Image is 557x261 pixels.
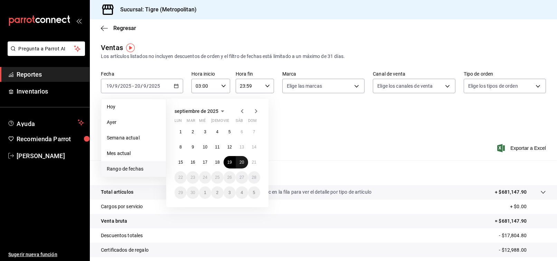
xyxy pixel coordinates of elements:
button: 21 de septiembre de 2025 [248,156,260,168]
abbr: 23 de septiembre de 2025 [190,175,195,180]
abbr: 28 de septiembre de 2025 [252,175,256,180]
h3: Sucursal: Tigre (Metropolitan) [115,6,197,14]
button: 24 de septiembre de 2025 [199,171,211,184]
input: -- [134,83,141,89]
input: ---- [120,83,132,89]
p: Descuentos totales [101,232,143,239]
span: Hoy [107,103,160,110]
abbr: 26 de septiembre de 2025 [227,175,232,180]
abbr: miércoles [199,118,206,126]
abbr: 12 de septiembre de 2025 [227,145,232,149]
abbr: 11 de septiembre de 2025 [215,145,219,149]
abbr: 3 de octubre de 2025 [228,190,231,195]
button: 18 de septiembre de 2025 [211,156,223,168]
div: Ventas [101,42,123,53]
abbr: 27 de septiembre de 2025 [239,175,244,180]
label: Hora inicio [191,72,230,77]
abbr: viernes [224,118,229,126]
button: 3 de octubre de 2025 [224,186,236,199]
button: 30 de septiembre de 2025 [187,186,199,199]
abbr: 7 de septiembre de 2025 [253,129,255,134]
button: 22 de septiembre de 2025 [174,171,187,184]
label: Fecha [101,72,183,77]
abbr: jueves [211,118,252,126]
span: Reportes [17,70,84,79]
span: / [118,83,120,89]
abbr: 18 de septiembre de 2025 [215,160,219,165]
button: 17 de septiembre de 2025 [199,156,211,168]
span: Regresar [113,25,136,31]
p: - $12,988.00 [499,246,546,254]
span: / [112,83,114,89]
abbr: 17 de septiembre de 2025 [203,160,207,165]
span: / [147,83,149,89]
abbr: 1 de octubre de 2025 [204,190,206,195]
div: Los artículos listados no incluyen descuentos de orden y el filtro de fechas está limitado a un m... [101,53,546,60]
button: 2 de octubre de 2025 [211,186,223,199]
p: - $17,804.80 [499,232,546,239]
span: Inventarios [17,87,84,96]
abbr: 5 de septiembre de 2025 [228,129,231,134]
abbr: 8 de septiembre de 2025 [179,145,182,149]
abbr: 14 de septiembre de 2025 [252,145,256,149]
button: 3 de septiembre de 2025 [199,126,211,138]
span: Pregunta a Parrot AI [19,45,74,52]
button: 12 de septiembre de 2025 [224,141,236,153]
span: Semana actual [107,134,160,142]
input: ---- [149,83,160,89]
p: + $681,147.90 [495,188,527,196]
button: 5 de octubre de 2025 [248,186,260,199]
button: 28 de septiembre de 2025 [248,171,260,184]
abbr: 1 de septiembre de 2025 [179,129,182,134]
button: 16 de septiembre de 2025 [187,156,199,168]
button: 7 de septiembre de 2025 [248,126,260,138]
button: 1 de octubre de 2025 [199,186,211,199]
abbr: 4 de octubre de 2025 [240,190,243,195]
span: / [141,83,143,89]
button: 27 de septiembre de 2025 [236,171,248,184]
button: 4 de octubre de 2025 [236,186,248,199]
button: 6 de septiembre de 2025 [236,126,248,138]
span: [PERSON_NAME] [17,151,84,161]
p: Resumen [101,168,546,177]
button: Regresar [101,25,136,31]
span: Elige los canales de venta [377,83,433,89]
abbr: 30 de septiembre de 2025 [190,190,195,195]
button: open_drawer_menu [76,18,82,23]
button: Exportar a Excel [499,144,546,152]
abbr: sábado [236,118,243,126]
button: 23 de septiembre de 2025 [187,171,199,184]
abbr: 21 de septiembre de 2025 [252,160,256,165]
abbr: 5 de octubre de 2025 [253,190,255,195]
p: = $681,147.90 [495,217,546,225]
button: 9 de septiembre de 2025 [187,141,199,153]
span: Recomienda Parrot [17,134,84,144]
abbr: 6 de septiembre de 2025 [240,129,243,134]
abbr: 3 de septiembre de 2025 [204,129,206,134]
span: Elige las marcas [287,83,322,89]
label: Canal de venta [373,72,455,77]
abbr: 16 de septiembre de 2025 [190,160,195,165]
p: Da clic en la fila para ver el detalle por tipo de artículo [257,188,371,196]
button: 4 de septiembre de 2025 [211,126,223,138]
p: + $0.00 [510,203,546,210]
abbr: 15 de septiembre de 2025 [178,160,183,165]
button: septiembre de 2025 [174,107,227,115]
abbr: martes [187,118,195,126]
button: 14 de septiembre de 2025 [248,141,260,153]
button: 26 de septiembre de 2025 [224,171,236,184]
button: 15 de septiembre de 2025 [174,156,187,168]
abbr: 19 de septiembre de 2025 [227,160,232,165]
button: Pregunta a Parrot AI [8,41,85,56]
abbr: 4 de septiembre de 2025 [216,129,219,134]
input: -- [106,83,112,89]
a: Pregunta a Parrot AI [5,50,85,57]
label: Tipo de orden [464,72,546,77]
button: 29 de septiembre de 2025 [174,186,187,199]
span: Rango de fechas [107,165,160,173]
button: 1 de septiembre de 2025 [174,126,187,138]
label: Marca [282,72,365,77]
abbr: 25 de septiembre de 2025 [215,175,219,180]
button: 2 de septiembre de 2025 [187,126,199,138]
